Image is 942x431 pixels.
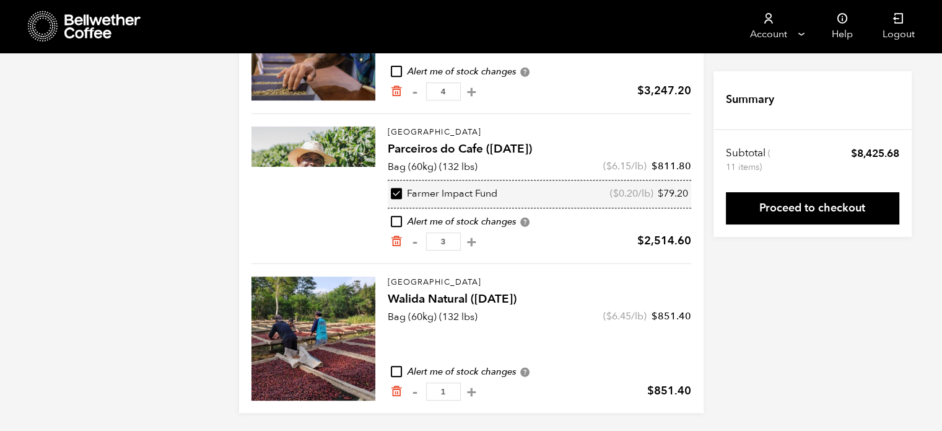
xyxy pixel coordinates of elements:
[726,192,899,224] a: Proceed to checkout
[658,187,663,200] span: $
[388,127,691,139] p: [GEOGRAPHIC_DATA]
[391,187,497,201] div: Farmer Impact Fund
[652,309,658,323] span: $
[647,383,654,399] span: $
[652,159,691,173] bdi: 811.80
[388,65,691,79] div: Alert me of stock changes
[610,187,653,201] span: ( /lb)
[464,86,479,98] button: +
[464,386,479,398] button: +
[388,141,691,158] h4: Parceiros do Cafe ([DATE])
[652,309,691,323] bdi: 851.40
[464,236,479,248] button: +
[647,383,691,399] bdi: 851.40
[658,187,688,200] bdi: 79.20
[606,309,631,323] bdi: 6.45
[637,233,691,249] bdi: 2,514.60
[603,159,647,173] span: ( /lb)
[390,235,403,248] a: Remove from cart
[726,146,772,174] th: Subtotal
[390,85,403,98] a: Remove from cart
[388,277,691,289] p: [GEOGRAPHIC_DATA]
[426,233,461,251] input: Qty
[637,233,644,249] span: $
[388,309,478,324] p: Bag (60kg) (132 lbs)
[408,236,423,248] button: -
[637,83,644,99] span: $
[388,159,478,174] p: Bag (60kg) (132 lbs)
[388,291,691,308] h4: Walida Natural ([DATE])
[606,309,612,323] span: $
[637,83,691,99] bdi: 3,247.20
[652,159,658,173] span: $
[603,309,647,323] span: ( /lb)
[408,86,423,98] button: -
[426,383,461,401] input: Qty
[613,187,619,200] span: $
[851,146,899,161] bdi: 8,425.68
[606,159,631,173] bdi: 6.15
[606,159,612,173] span: $
[851,146,857,161] span: $
[408,386,423,398] button: -
[726,92,774,108] h4: Summary
[388,365,691,379] div: Alert me of stock changes
[390,385,403,398] a: Remove from cart
[388,215,691,229] div: Alert me of stock changes
[426,82,461,100] input: Qty
[613,187,638,200] bdi: 0.20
